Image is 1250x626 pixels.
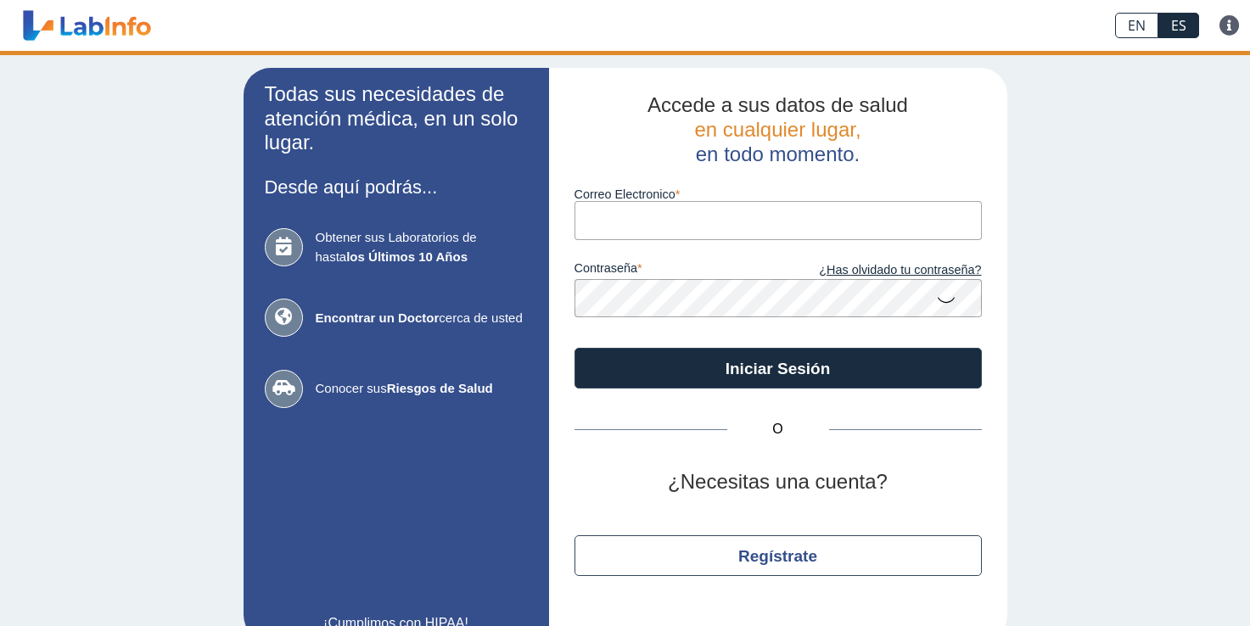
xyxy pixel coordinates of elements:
a: ES [1158,13,1199,38]
span: cerca de usted [316,309,528,328]
label: contraseña [575,261,778,280]
h2: ¿Necesitas una cuenta? [575,470,982,495]
span: Obtener sus Laboratorios de hasta [316,228,528,266]
b: Encontrar un Doctor [316,310,440,325]
iframe: Help widget launcher [1099,560,1231,607]
span: Accede a sus datos de salud [647,93,908,116]
span: en cualquier lugar, [694,118,860,141]
a: EN [1115,13,1158,38]
span: en todo momento. [696,143,860,165]
b: Riesgos de Salud [387,381,493,395]
h2: Todas sus necesidades de atención médica, en un solo lugar. [265,82,528,155]
h3: Desde aquí podrás... [265,176,528,198]
button: Iniciar Sesión [575,348,982,388]
button: Regístrate [575,535,982,576]
span: O [727,419,829,439]
label: Correo Electronico [575,187,982,201]
a: ¿Has olvidado tu contraseña? [778,261,982,280]
b: los Últimos 10 Años [346,249,468,264]
span: Conocer sus [316,379,528,399]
